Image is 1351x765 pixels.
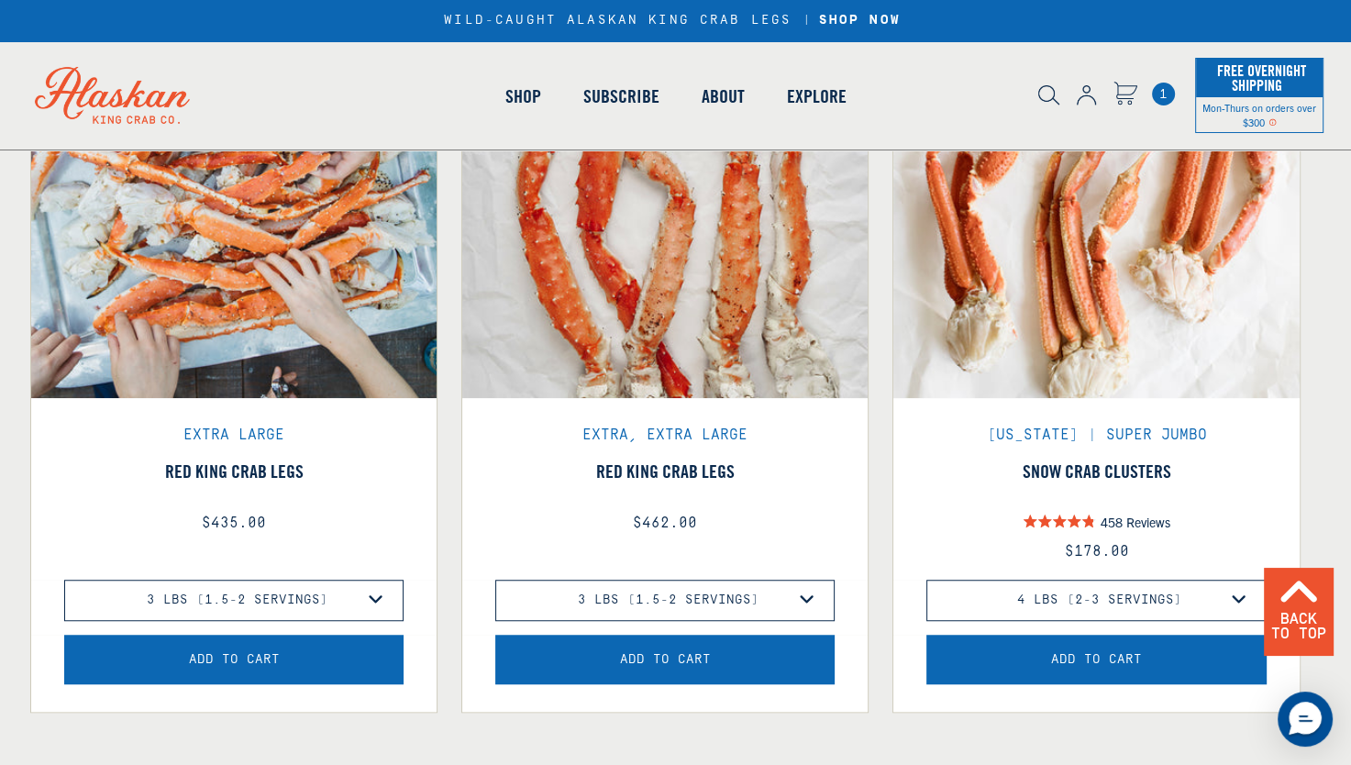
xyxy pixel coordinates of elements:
select: variant of Snow Crab Clusters [926,580,1266,621]
div: WILD-CAUGHT ALASKAN KING CRAB LEGS | [444,13,906,28]
strong: SHOP NOW [819,13,901,28]
a: Cart [1152,83,1175,105]
a: View Red King Crab Legs [596,460,735,504]
button: Add the product, Snow Crab Clusters to Cart [926,635,1266,684]
button: Add the product, Red King Crab Legs to Cart [495,635,835,684]
select: variant of Red King Crab Legs [64,580,404,621]
img: Back to Top [1279,580,1319,603]
a: View Snow Crab Clusters [1023,460,1171,504]
div: product star rating [921,509,1271,533]
span: Reviews [1126,514,1170,530]
a: Subscribe [562,44,681,149]
span: Mon-Thurs on orders over $300 [1202,101,1316,128]
select: variant of Red King Crab Legs [495,580,835,621]
a: About [681,44,766,149]
a: Shop [484,44,562,149]
span: Add to Cart [189,652,280,667]
img: search [1038,85,1059,105]
img: Alaskan King Crab Co. logo [9,41,216,150]
span: Free Overnight Shipping [1213,57,1306,99]
a: Back To Top [1264,568,1333,653]
span: 1 [1152,83,1175,105]
a: Cart [1113,82,1137,108]
div: Extra, Extra Large [490,427,840,442]
span: 458 [1101,514,1123,530]
span: $435.00 [202,515,266,531]
div: Extra Large [59,427,409,442]
span: Back To Top [1270,612,1326,641]
span: $178.00 [1065,543,1129,560]
span: Add to Cart [620,652,711,667]
span: $462.00 [633,515,697,531]
a: SHOP NOW [813,13,907,28]
div: Messenger Dummy Widget [1278,692,1333,747]
span: Add to Cart [1051,652,1142,667]
img: account [1077,85,1096,105]
a: View Red King Crab Legs [165,460,304,504]
div: [US_STATE] | Super Jumbo [921,427,1271,442]
button: Add the product, Red King Crab Legs to Cart [64,635,404,684]
a: Explore [766,44,868,149]
span: Shipping Notice Icon [1268,116,1277,128]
